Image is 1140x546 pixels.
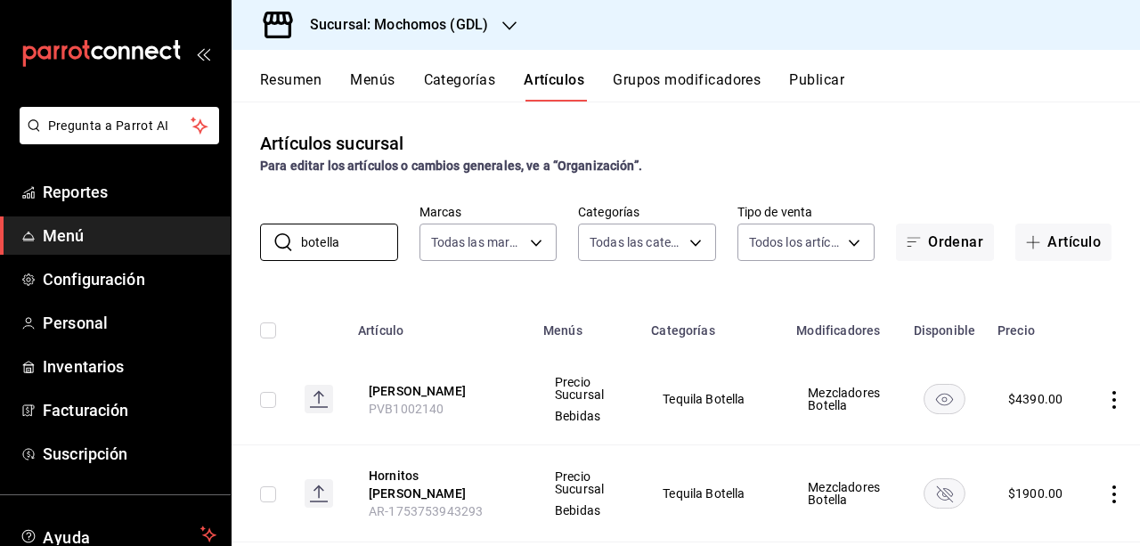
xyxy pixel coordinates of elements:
button: actions [1105,391,1123,409]
button: Artículos [524,71,584,102]
span: Todas las marcas, Sin marca [431,233,525,251]
span: AR-1753753943293 [369,504,483,518]
span: Reportes [43,180,216,204]
button: Categorías [424,71,496,102]
h3: Sucursal: Mochomos (GDL) [296,14,488,36]
button: availability-product [924,384,965,414]
button: Resumen [260,71,322,102]
span: PVB1002140 [369,402,444,416]
span: Mezcladores Botella [808,481,880,506]
button: Ordenar [896,224,994,261]
label: Tipo de venta [737,206,875,218]
input: Buscar artículo [301,224,398,260]
span: Todas las categorías, Sin categoría [590,233,683,251]
label: Categorías [578,206,716,218]
button: edit-product-location [369,467,511,502]
button: Artículo [1015,224,1111,261]
span: Bebidas [555,410,618,422]
label: Marcas [419,206,558,218]
button: edit-product-location [369,382,511,400]
button: actions [1105,485,1123,503]
span: Tequila Botella [663,393,763,405]
th: Artículo [347,297,533,354]
span: Inventarios [43,354,216,379]
button: Publicar [789,71,844,102]
button: open_drawer_menu [196,46,210,61]
th: Menús [533,297,640,354]
div: navigation tabs [260,71,1140,102]
span: Mezcladores Botella [808,387,880,412]
th: Categorías [640,297,786,354]
strong: Para editar los artículos o cambios generales, ve a “Organización”. [260,159,642,173]
span: Facturación [43,398,216,422]
span: Precio Sucursal [555,470,618,495]
span: Bebidas [555,504,618,517]
span: Configuración [43,267,216,291]
th: Modificadores [786,297,902,354]
span: Personal [43,311,216,335]
a: Pregunta a Parrot AI [12,129,219,148]
span: Tequila Botella [663,487,763,500]
span: Ayuda [43,524,193,545]
button: availability-product [924,478,965,509]
div: $ 1900.00 [1008,485,1063,502]
th: Precio [987,297,1084,354]
span: Suscripción [43,442,216,466]
span: Pregunta a Parrot AI [48,117,191,135]
span: Precio Sucursal [555,376,618,401]
button: Menús [350,71,395,102]
div: Artículos sucursal [260,130,403,157]
span: Menú [43,224,216,248]
button: Pregunta a Parrot AI [20,107,219,144]
div: $ 4390.00 [1008,390,1063,408]
span: Todos los artículos [749,233,843,251]
th: Disponible [902,297,987,354]
button: Grupos modificadores [613,71,761,102]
